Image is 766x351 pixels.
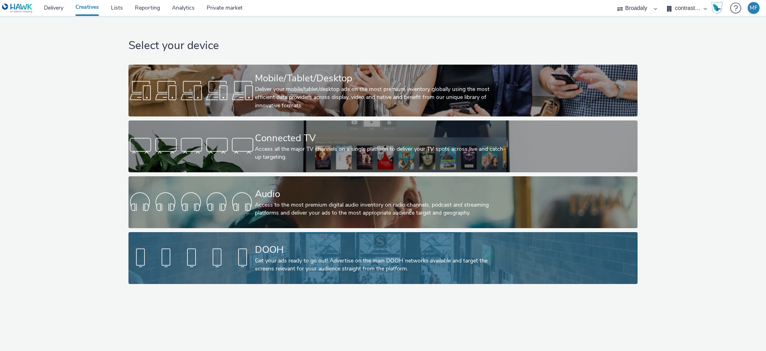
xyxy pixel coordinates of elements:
[711,2,723,14] img: Hawk Academy
[128,65,637,116] a: Mobile/Tablet/DesktopDeliver your mobile/tablet/desktop ads on the most premium inventory globall...
[255,145,508,162] div: Access all the major TV channels on a single platform to deliver your TV spots across live and ca...
[711,2,726,14] a: Hawk Academy
[128,120,637,172] a: Connected TVAccess all the major TV channels on a single platform to deliver your TV spots across...
[2,3,33,13] img: undefined Logo
[128,232,637,284] a: DOOHGet your ads ready to go out! Advertise on the main DOOH networks available and target the sc...
[255,243,508,257] div: DOOH
[750,2,758,14] div: MF
[255,71,508,85] div: Mobile/Tablet/Desktop
[255,85,508,110] div: Deliver your mobile/tablet/desktop ads on the most premium inventory globally using the most effi...
[255,131,508,145] div: Connected TV
[128,38,637,53] h1: Select your device
[255,187,508,201] div: Audio
[255,201,508,217] div: Access to the most premium digital audio inventory on radio channels, podcast and streaming platf...
[128,176,637,228] a: AudioAccess to the most premium digital audio inventory on radio channels, podcast and streaming ...
[255,257,508,273] div: Get your ads ready to go out! Advertise on the main DOOH networks available and target the screen...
